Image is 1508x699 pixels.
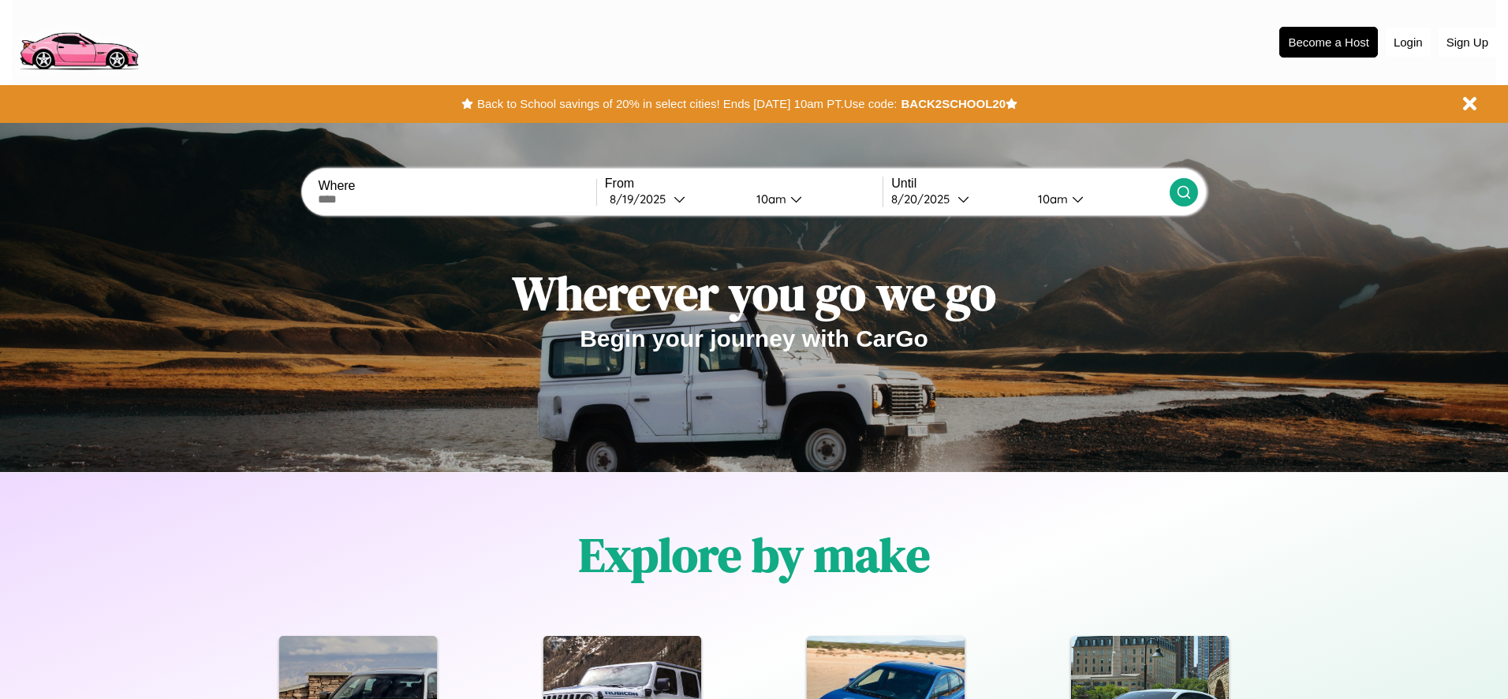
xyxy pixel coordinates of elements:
button: 10am [1025,191,1169,207]
button: Sign Up [1439,28,1496,57]
div: 8 / 19 / 2025 [610,191,674,206]
label: From [605,177,883,191]
button: 10am [744,191,883,207]
div: 10am [748,191,790,206]
b: BACK2SCHOOL20 [901,97,1006,110]
h1: Explore by make [579,522,930,587]
label: Where [318,179,595,193]
button: 8/19/2025 [605,191,744,207]
button: Login [1386,28,1431,57]
button: Become a Host [1279,27,1378,58]
label: Until [891,177,1169,191]
button: Back to School savings of 20% in select cities! Ends [DATE] 10am PT.Use code: [473,93,901,115]
div: 8 / 20 / 2025 [891,191,957,206]
img: logo [12,8,145,74]
div: 10am [1030,191,1072,206]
